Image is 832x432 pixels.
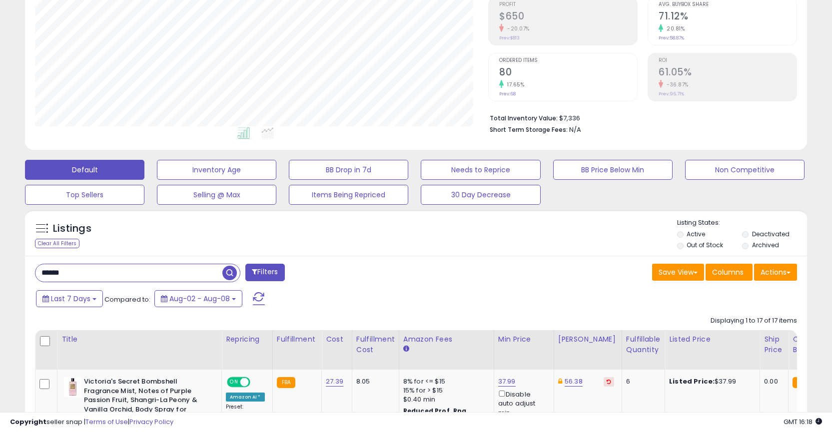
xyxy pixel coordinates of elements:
div: Ship Price [764,334,784,355]
small: 20.81% [663,25,685,32]
button: Top Sellers [25,185,144,205]
div: [PERSON_NAME] [558,334,618,345]
button: Non Competitive [685,160,805,180]
div: Cost [326,334,348,345]
span: ROI [659,58,797,63]
small: -20.07% [504,25,530,32]
span: Columns [712,267,744,277]
div: Displaying 1 to 17 of 17 items [711,316,797,326]
small: FBA [277,377,295,388]
span: ON [228,378,240,387]
button: Aug-02 - Aug-08 [154,290,242,307]
div: Amazon Fees [403,334,490,345]
button: Columns [706,264,753,281]
h5: Listings [53,222,91,236]
div: Listed Price [669,334,756,345]
span: N/A [569,125,581,134]
h2: 61.05% [659,66,797,80]
strong: Copyright [10,417,46,427]
a: Terms of Use [85,417,128,427]
label: Deactivated [752,230,790,238]
button: BB Price Below Min [553,160,673,180]
span: Profit [499,2,637,7]
span: Avg. Buybox Share [659,2,797,7]
div: Title [61,334,217,345]
b: Total Inventory Value: [490,114,558,122]
small: Amazon Fees. [403,345,409,354]
small: Prev: 68 [499,91,516,97]
div: Min Price [498,334,550,345]
button: Inventory Age [157,160,276,180]
a: 27.39 [326,377,343,387]
div: 8.05 [356,377,391,386]
small: 17.65% [504,81,524,88]
label: Active [687,230,705,238]
h2: $650 [499,10,637,24]
div: $37.99 [669,377,752,386]
a: 56.38 [565,377,583,387]
b: Victoria's Secret Bombshell Fragrance Mist, Notes of Purple Passion Fruit, Shangri-La Peony & Van... [84,377,205,426]
button: Save View [652,264,704,281]
h2: 71.12% [659,10,797,24]
div: seller snap | | [10,418,173,427]
span: 2025-08-16 16:18 GMT [784,417,822,427]
div: 8% for <= $15 [403,377,486,386]
span: Compared to: [104,295,150,304]
img: 310FaU0oQ3L._SL40_.jpg [64,377,81,397]
div: Fulfillment [277,334,317,345]
span: OFF [249,378,265,387]
small: Prev: 58.87% [659,35,684,41]
div: Repricing [226,334,268,345]
small: Prev: 96.71% [659,91,684,97]
div: 6 [626,377,657,386]
label: Out of Stock [687,241,723,249]
label: Archived [752,241,779,249]
button: Default [25,160,144,180]
small: FBA [793,377,811,388]
span: Last 7 Days [51,294,90,304]
div: Amazon AI * [226,393,265,402]
small: Prev: $813 [499,35,520,41]
div: Fulfillable Quantity [626,334,661,355]
b: Listed Price: [669,377,715,386]
h2: 80 [499,66,637,80]
button: Filters [245,264,284,281]
span: Ordered Items [499,58,637,63]
div: Disable auto adjust min [498,389,546,418]
div: Clear All Filters [35,239,79,248]
div: 0.00 [764,377,781,386]
div: 15% for > $15 [403,386,486,395]
button: 30 Day Decrease [421,185,540,205]
span: Aug-02 - Aug-08 [169,294,230,304]
li: $7,336 [490,111,790,123]
button: Last 7 Days [36,290,103,307]
button: Needs to Reprice [421,160,540,180]
div: $0.40 min [403,395,486,404]
b: Short Term Storage Fees: [490,125,568,134]
small: -36.87% [663,81,689,88]
button: Items Being Repriced [289,185,408,205]
button: Selling @ Max [157,185,276,205]
button: BB Drop in 7d [289,160,408,180]
a: Privacy Policy [129,417,173,427]
button: Actions [754,264,797,281]
a: 37.99 [498,377,516,387]
div: Fulfillment Cost [356,334,395,355]
p: Listing States: [677,218,807,228]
